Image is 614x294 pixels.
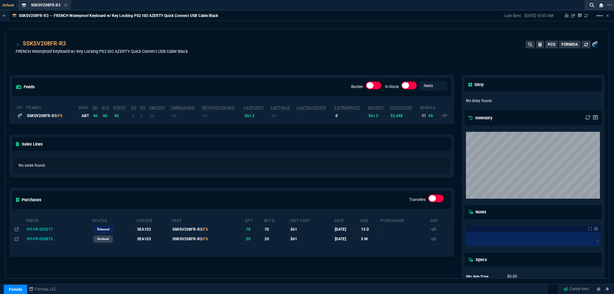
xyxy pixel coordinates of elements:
[140,112,149,120] td: 0
[597,1,606,9] nx-icon: Close Workbench
[27,113,77,119] div: SSKSV208FR-R3
[587,1,597,9] nx-icon: Search
[64,3,67,8] nx-icon: Close Tab
[19,13,218,18] p: SSKSV208FR-R3 -- FRENCH Waterproof Keyboard w/ Key Locking PS2 ISO AZERTY Quick Connect USB Cable...
[466,273,501,280] td: Min Sale Price
[468,257,487,263] h5: Specs
[245,225,264,234] td: 70
[202,112,244,120] td: $0
[466,98,601,104] p: No disty found.
[16,197,42,203] h5: Purchases
[296,106,326,110] abbr: The date of the last SO Inv price. No time limit. (ignore zeros)
[385,84,399,89] label: In-Stock
[334,216,360,225] th: Date
[16,84,35,90] h5: feeds
[504,13,524,18] p: Last Sync:
[27,226,91,232] nx-fornida-value: PO-FR-029217
[380,216,430,225] th: Purchaser
[149,106,165,110] abbr: Avg cost of all PO invoices for 2 months
[360,225,380,234] td: 15 D
[16,48,188,54] p: FRENCH Waterproof Keyboard w/ Key Locking PS2 ISO AZERTY Quick Connect USB Cable Black
[507,274,517,279] span: 0
[113,112,131,120] td: 40
[368,106,384,110] abbr: Avg Cost of Inventory on-hand
[245,216,264,225] th: Qty
[26,216,92,225] th: Order
[559,41,580,48] button: FORNIDA
[360,234,380,244] td: 5 M
[3,3,17,7] span: Default
[3,13,6,18] nx-icon: Back to Table
[171,112,201,120] td: $0
[171,106,194,110] abbr: Avg Sale from SO invoices for 2 months
[27,227,53,232] span: PO-FR-029217
[16,103,26,112] th: cp
[102,106,109,110] abbr: Total units in inventory => minus on SO => plus on PO
[367,112,390,120] td: $61.2
[136,216,171,225] th: Vendor
[264,216,289,225] th: Rec'd
[401,82,417,92] div: In-Stock
[23,39,66,48] a: SSKSV208FR-R3
[245,234,264,244] td: 20
[97,227,109,232] p: Released
[545,41,558,48] button: PCS
[202,227,208,232] span: /FS
[16,141,43,147] h5: Sales Lines
[27,237,53,241] span: PO-FR-028875
[351,84,363,89] label: Burden
[596,12,603,20] mat-icon: Example home icon
[271,106,290,110] abbr: The last SO Inv price. No time limit. (ignore zeros)
[420,103,441,112] th: Serials
[244,106,264,110] abbr: The last purchase cost from PO Order
[31,3,60,7] span: SSKSV208FR-R3
[15,237,19,241] nx-icon: Open In Opposite Panel
[27,286,58,292] a: msbcCompanyName
[171,225,245,234] td: SSKSV208FR-R3
[131,106,136,110] abbr: Total units on open Sales Orders
[202,106,235,110] abbr: Total revenue past 60 days
[334,234,360,244] td: [DATE]
[360,216,380,225] th: Age
[430,216,450,225] th: Dev
[171,234,245,244] td: SSKSV208FR-R3
[428,113,433,118] p: 40
[428,195,444,205] div: Transfers
[140,106,146,110] abbr: Total units on open Purchase Orders
[468,82,484,88] h5: Disty
[334,225,360,234] td: [DATE]
[409,197,426,202] label: Transfers
[289,225,334,234] td: $61
[19,163,445,168] p: No sales found.
[270,112,296,120] td: $0
[289,234,334,244] td: $61
[57,114,62,118] span: /FS
[466,273,543,280] tr: undefined
[102,112,113,120] td: 40
[264,225,289,234] td: 70
[202,237,208,241] span: /FS
[149,112,171,120] td: $0
[113,106,126,110] abbr: ATS with all companies combined
[92,112,102,120] td: 40
[561,284,592,294] a: Create Item
[607,2,611,8] nx-icon: Open New Tab
[92,106,98,110] abbr: Total units in inventory.
[334,112,367,120] td: 0
[15,227,19,232] nx-icon: Open In Opposite Panel
[16,39,20,48] div: Add to Watchlist
[264,234,289,244] td: 20
[335,106,360,110] abbr: Total sales within a 30 day window based on last time there was inventory
[289,216,334,225] th: Unit Cost
[606,13,609,18] a: Hide Workbench
[78,103,92,112] th: WHS
[27,236,91,242] nx-fornida-value: PO-FR-028875
[92,216,136,225] th: Status
[97,236,109,242] p: archived
[390,112,420,120] td: $2,448
[131,112,139,120] td: 0
[468,115,492,121] h5: Inventory
[136,225,171,234] td: SEA103
[171,216,245,225] th: Part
